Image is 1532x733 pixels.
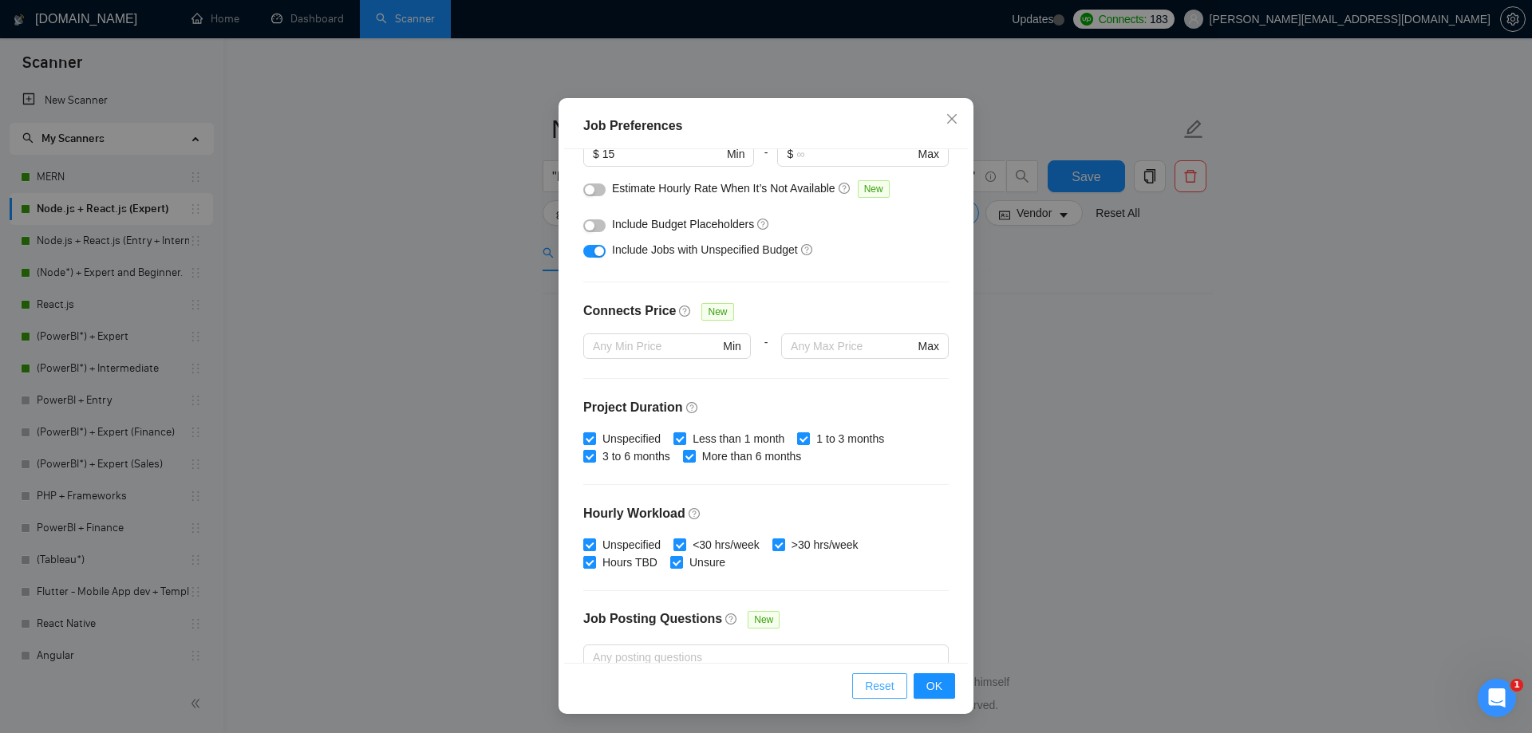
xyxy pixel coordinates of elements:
span: 3 to 6 months [596,447,677,465]
span: close [946,112,958,125]
span: New [748,611,780,629]
input: ∞ [796,145,914,163]
h4: Connects Price [583,301,676,321]
span: question-circle [679,305,692,317]
span: Include Jobs with Unspecified Budget [612,243,798,256]
span: 1 to 3 months [810,430,890,447]
span: More than 6 months [696,447,808,465]
button: OK [914,673,955,699]
span: question-circle [725,613,738,625]
input: Any Max Price [791,337,914,355]
span: OK [926,677,942,695]
span: $ [593,145,599,163]
span: Hours TBD [596,554,664,571]
span: Min [723,337,741,355]
span: question-circle [686,401,699,414]
div: - [754,141,777,179]
span: $ [787,145,793,163]
div: Job Preferences [583,116,949,136]
input: 0 [602,145,724,163]
div: - [751,333,781,378]
span: New [701,303,733,321]
span: Unsure [683,554,732,571]
span: 1 [1510,679,1523,692]
span: >30 hrs/week [785,536,865,554]
button: Close [930,98,973,141]
span: Include Budget Placeholders [612,218,754,231]
button: Reset [852,673,907,699]
span: Unspecified [596,430,667,447]
span: question-circle [839,182,851,195]
span: Less than 1 month [686,430,791,447]
h4: Hourly Workload [583,504,949,523]
span: Estimate Hourly Rate When It’s Not Available [612,182,835,195]
span: Reset [865,677,894,695]
span: Max [918,145,939,163]
span: Max [918,337,939,355]
span: question-circle [801,243,814,256]
span: New [858,180,890,198]
span: Min [727,145,745,163]
input: Any Min Price [593,337,720,355]
span: Unspecified [596,536,667,554]
h4: Project Duration [583,398,949,417]
span: question-circle [757,218,770,231]
iframe: Intercom live chat [1478,679,1516,717]
span: question-circle [689,507,701,520]
h4: Job Posting Questions [583,609,722,629]
span: <30 hrs/week [686,536,766,554]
